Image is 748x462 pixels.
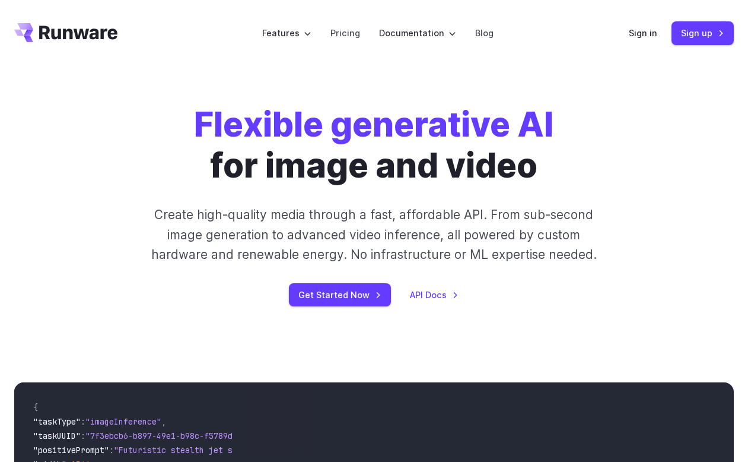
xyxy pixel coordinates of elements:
span: { [33,402,38,413]
a: Go to / [14,23,117,42]
a: API Docs [410,288,459,302]
span: : [81,431,85,441]
a: Blog [475,26,494,40]
a: Sign in [629,26,657,40]
span: : [109,445,114,455]
span: , [161,416,166,427]
span: "taskUUID" [33,431,81,441]
label: Documentation [379,26,456,40]
label: Features [262,26,311,40]
h1: for image and video [194,105,553,186]
span: "7f3ebcb6-b897-49e1-b98c-f5789d2d40d7" [85,431,266,441]
span: "positivePrompt" [33,445,109,455]
span: "imageInference" [85,416,161,427]
span: : [81,416,85,427]
p: Create high-quality media through a fast, affordable API. From sub-second image generation to adv... [144,205,604,264]
span: "Futuristic stealth jet streaking through a neon-lit cityscape with glowing purple exhaust" [114,445,546,455]
a: Pricing [330,26,360,40]
a: Sign up [671,21,734,45]
a: Get Started Now [289,283,391,306]
span: "taskType" [33,416,81,427]
strong: Flexible generative AI [194,104,553,145]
